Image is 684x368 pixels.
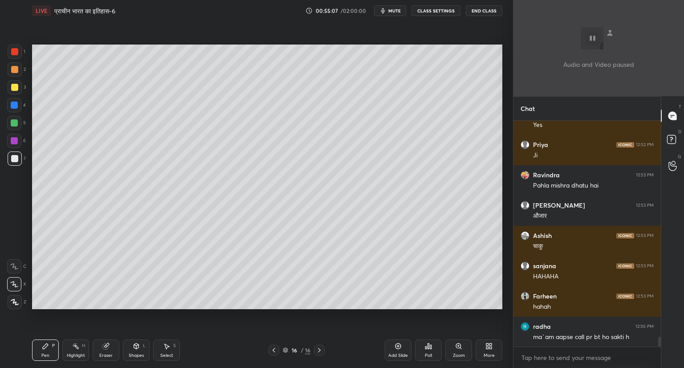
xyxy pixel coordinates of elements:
img: iconic-dark.1390631f.png [616,263,634,269]
div: 12:53 PM [636,172,654,178]
h6: Ravindra [533,171,560,179]
div: 7 [8,151,26,166]
div: grid [513,121,661,347]
div: 2 [8,62,26,77]
div: 12:53 PM [636,203,654,208]
div: 6 [7,134,26,148]
p: D [678,128,681,135]
img: iconic-dark.1390631f.png [616,233,634,238]
span: mute [388,8,401,14]
div: 3 [8,80,26,94]
div: Shapes [129,353,144,358]
img: 88a584c1f60240b982ea5df22beffd9d.jpg [521,231,529,240]
h6: Priya [533,141,548,149]
div: 12:52 PM [636,142,654,147]
div: HAHAHA [533,272,654,281]
div: 12:53 PM [636,263,654,269]
img: iconic-dark.1390631f.png [616,294,634,299]
h6: Farheen [533,292,557,300]
p: G [678,153,681,160]
p: T [679,103,681,110]
button: End Class [466,5,502,16]
div: S [173,343,176,348]
div: C [7,259,26,274]
button: mute [374,5,406,16]
h6: Ashish [533,232,552,240]
img: 3 [521,322,529,331]
div: 12:53 PM [636,294,654,299]
img: default.png [521,201,529,210]
div: चाकू [533,242,654,251]
div: 16 [290,348,299,353]
h4: प्राचीन भारत का इतिहास-6 [54,7,115,15]
div: Yes [533,121,654,130]
div: X [7,277,26,291]
div: Eraser [99,353,113,358]
div: 5 [7,116,26,130]
h6: radha [533,323,551,331]
div: Poll [425,353,432,358]
div: H [82,343,85,348]
img: 3 [521,171,529,180]
p: Chat [513,97,542,120]
img: default.png [521,262,529,270]
div: 1 [8,45,25,59]
p: Audio and Video paused [563,60,634,69]
h6: [PERSON_NAME] [533,201,585,209]
div: More [484,353,495,358]
img: iconic-dark.1390631f.png [616,142,634,147]
div: औजार [533,212,654,221]
div: hahah [533,303,654,311]
div: 4 [7,98,26,112]
div: / [301,348,303,353]
div: Highlight [67,353,85,358]
div: Add Slide [388,353,408,358]
div: 12:53 PM [636,233,654,238]
div: Zoom [453,353,465,358]
div: Pahla mishra dhatu hai [533,181,654,190]
button: CLASS SETTINGS [411,5,460,16]
div: Select [160,353,173,358]
div: Ji [533,151,654,160]
div: L [143,343,146,348]
div: P [52,343,55,348]
div: 16 [305,346,310,354]
div: 12:56 PM [635,324,654,329]
h6: sanjana [533,262,556,270]
div: ma`am aapse call pr bt ho sakti h [533,333,654,342]
div: Z [8,295,26,309]
div: Pen [41,353,49,358]
img: default.png [521,140,529,149]
img: 16a2e19d14d94527af1f56f8536fa188.jpg [521,292,529,301]
div: LIVE [32,5,51,16]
